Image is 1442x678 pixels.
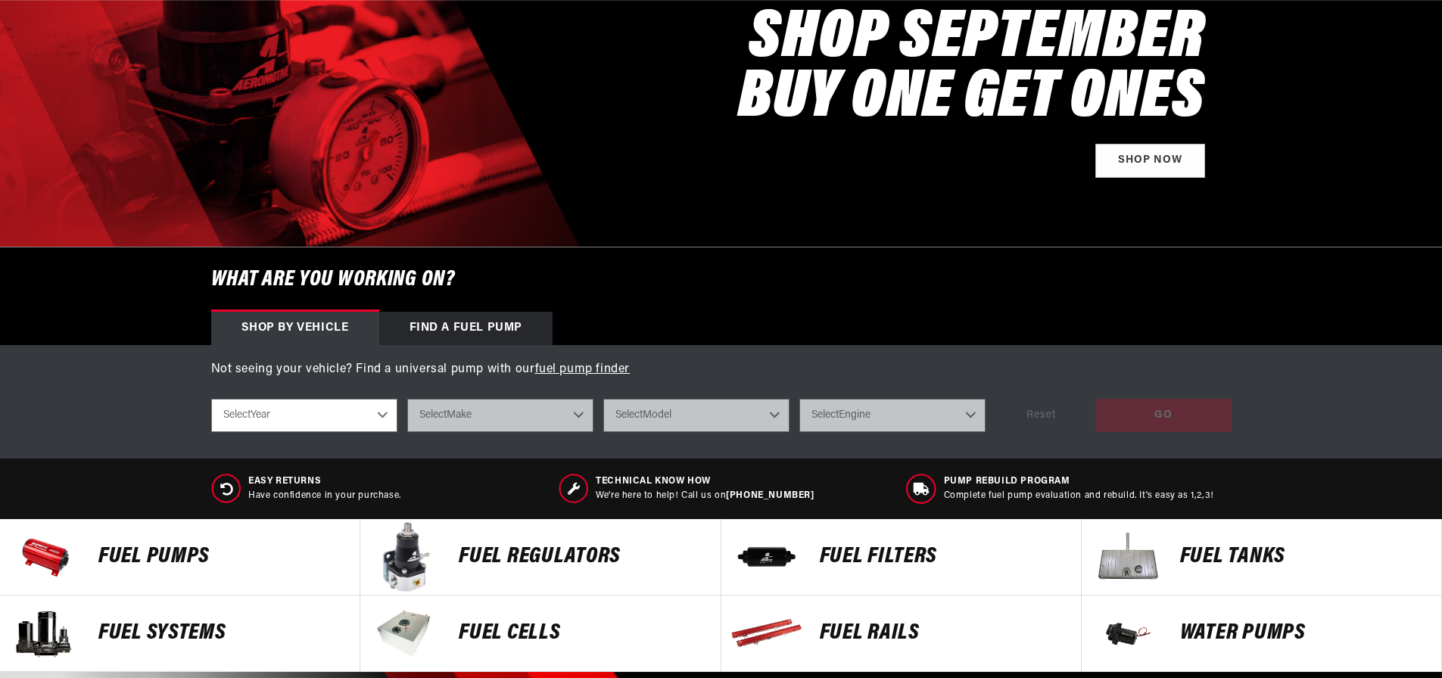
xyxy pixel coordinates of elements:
[1095,144,1205,178] a: Shop Now
[944,490,1214,502] p: Complete fuel pump evaluation and rebuild. It's easy as 1,2,3!
[729,596,805,671] img: FUEL Rails
[726,491,814,500] a: [PHONE_NUMBER]
[1082,596,1442,672] a: Water Pumps Water Pumps
[248,490,401,502] p: Have confidence in your purchase.
[721,519,1082,596] a: FUEL FILTERS FUEL FILTERS
[603,399,790,432] select: Model
[535,363,631,375] a: fuel pump finder
[1089,596,1165,671] img: Water Pumps
[368,596,444,671] img: FUEL Cells
[248,475,401,488] span: Easy Returns
[98,622,344,645] p: Fuel Systems
[407,399,593,432] select: Make
[8,519,83,595] img: Fuel Pumps
[820,622,1066,645] p: FUEL Rails
[944,475,1214,488] span: Pump Rebuild program
[173,247,1269,312] h6: What are you working on?
[738,10,1205,129] h2: SHOP SEPTEMBER BUY ONE GET ONES
[1089,519,1165,595] img: Fuel Tanks
[799,399,986,432] select: Engine
[211,360,1232,380] p: Not seeing your vehicle? Find a universal pump with our
[596,475,814,488] span: Technical Know How
[360,596,721,672] a: FUEL Cells FUEL Cells
[820,546,1066,568] p: FUEL FILTERS
[459,546,705,568] p: FUEL REGULATORS
[729,519,805,595] img: FUEL FILTERS
[211,312,379,345] div: Shop by vehicle
[1180,546,1426,568] p: Fuel Tanks
[8,596,83,671] img: Fuel Systems
[360,519,721,596] a: FUEL REGULATORS FUEL REGULATORS
[1180,622,1426,645] p: Water Pumps
[721,596,1082,672] a: FUEL Rails FUEL Rails
[98,546,344,568] p: Fuel Pumps
[596,490,814,502] p: We’re here to help! Call us on
[459,622,705,645] p: FUEL Cells
[1082,519,1442,596] a: Fuel Tanks Fuel Tanks
[379,312,553,345] div: Find a Fuel Pump
[368,519,444,595] img: FUEL REGULATORS
[211,399,397,432] select: Year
